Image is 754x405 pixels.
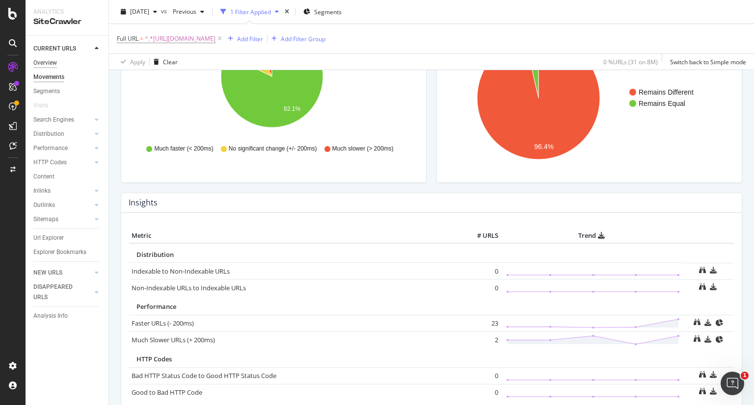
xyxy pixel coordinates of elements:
[130,7,149,16] span: 2025 Sep. 15th
[33,268,62,278] div: NEW URLS
[461,279,501,296] td: 0
[33,115,92,125] a: Search Engines
[33,200,55,210] div: Outlinks
[117,34,138,43] span: Full URL
[33,101,48,111] div: Visits
[33,311,68,321] div: Analysis Info
[33,16,101,27] div: SiteCrawler
[33,58,57,68] div: Overview
[639,100,685,107] text: Remains Equal
[33,86,60,97] div: Segments
[33,186,51,196] div: Inlinks
[33,282,83,303] div: DISAPPEARED URLS
[461,228,501,243] th: # URLS
[461,315,501,331] td: 23
[117,54,145,70] button: Apply
[169,7,196,16] span: Previous
[461,263,501,279] td: 0
[136,250,174,259] span: Distribution
[132,283,246,292] a: Non-Indexable URLs to Indexable URLs
[461,331,501,348] td: 2
[33,247,102,257] a: Explorer Bookmarks
[33,44,92,54] a: CURRENT URLS
[33,157,67,168] div: HTTP Codes
[33,268,92,278] a: NEW URLS
[169,4,208,20] button: Previous
[268,33,325,45] button: Add Filter Group
[33,72,64,82] div: Movements
[33,58,102,68] a: Overview
[132,335,215,344] a: Much Slower URLs (+ 200ms)
[501,228,682,243] th: Trend
[33,143,92,153] a: Performance
[332,145,394,153] span: Much slower (> 200ms)
[161,6,169,15] span: vs
[136,302,176,311] span: Performance
[33,86,102,97] a: Segments
[132,371,276,380] a: Bad HTTP Status Code to Good HTTP Status Code
[670,57,746,66] div: Switch back to Simple mode
[33,72,102,82] a: Movements
[281,34,325,43] div: Add Filter Group
[150,54,178,70] button: Clear
[33,8,101,16] div: Analytics
[284,105,300,112] text: 82.1%
[33,311,102,321] a: Analysis Info
[33,214,58,225] div: Sitemaps
[33,172,54,182] div: Content
[33,44,76,54] div: CURRENT URLS
[130,57,145,66] div: Apply
[33,200,92,210] a: Outlinks
[639,88,694,96] text: Remains Different
[33,247,86,257] div: Explorer Bookmarks
[33,129,64,139] div: Distribution
[132,319,194,328] a: Faster URLs (- 200ms)
[33,214,92,225] a: Sitemaps
[117,4,161,20] button: [DATE]
[741,372,749,380] span: 1
[129,228,461,243] th: Metric
[666,54,746,70] button: Switch back to Simple mode
[33,101,58,111] a: Visits
[129,196,158,209] h4: Insights
[314,7,342,16] span: Segments
[534,143,554,151] text: 96.4%
[461,384,501,401] td: 0
[33,143,68,153] div: Performance
[132,388,202,397] a: Good to Bad HTTP Code
[140,34,143,43] span: =
[33,172,102,182] a: Content
[33,129,92,139] a: Distribution
[129,22,415,135] svg: A chart.
[299,4,346,20] button: Segments
[154,145,213,153] span: Much faster (< 200ms)
[132,267,230,276] a: Indexable to Non-Indexable URLs
[237,34,263,43] div: Add Filter
[224,33,263,45] button: Add Filter
[163,57,178,66] div: Clear
[33,233,64,243] div: Url Explorer
[229,145,317,153] span: No significant change (+/- 200ms)
[136,354,172,363] span: HTTP Codes
[721,372,744,395] iframe: Intercom live chat
[33,157,92,168] a: HTTP Codes
[283,7,291,17] div: times
[445,22,730,175] svg: A chart.
[33,233,102,243] a: Url Explorer
[230,7,271,16] div: 1 Filter Applied
[603,57,658,66] div: 0 % URLs ( 31 on 8M )
[33,186,92,196] a: Inlinks
[33,282,92,303] a: DISAPPEARED URLS
[461,367,501,384] td: 0
[216,4,283,20] button: 1 Filter Applied
[33,115,74,125] div: Search Engines
[145,32,215,46] span: ^.*[URL][DOMAIN_NAME]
